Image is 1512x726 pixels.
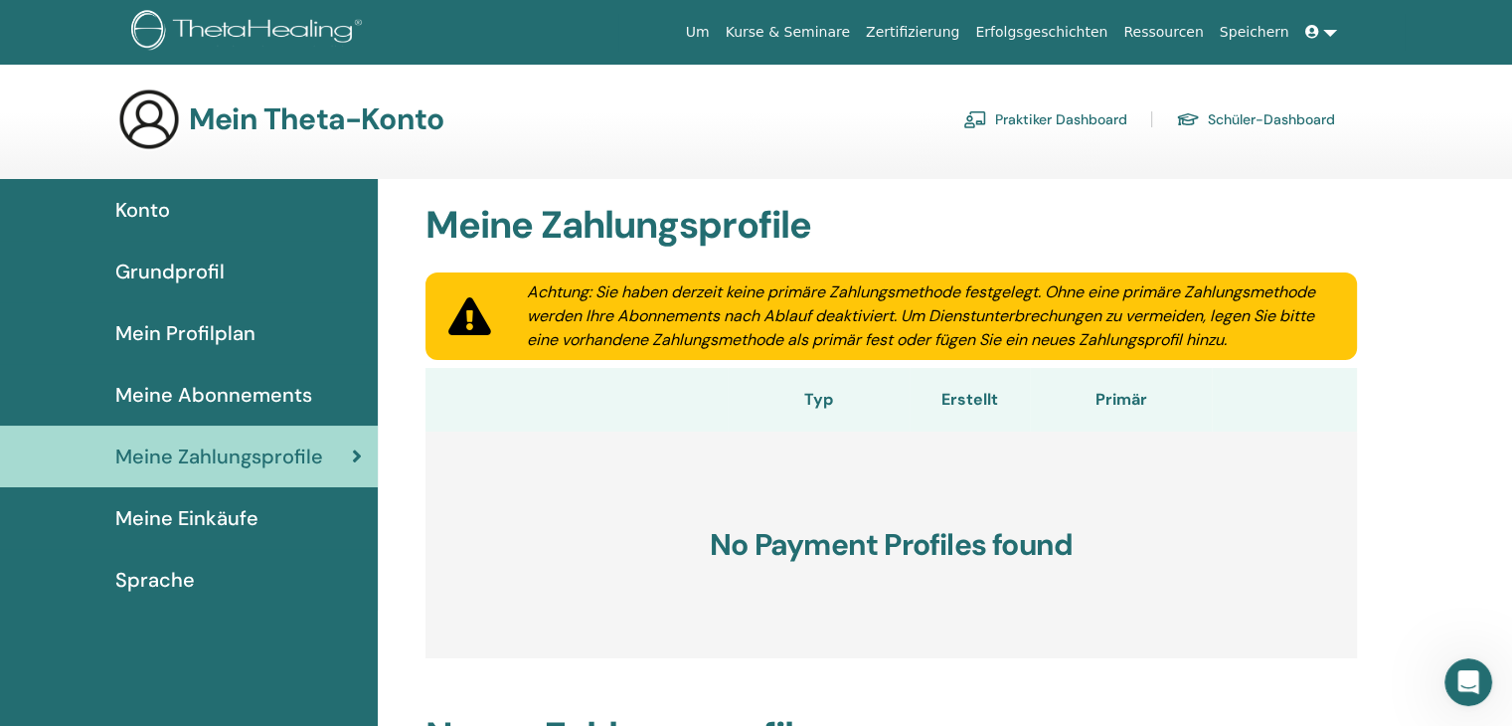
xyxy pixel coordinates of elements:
a: Kurse & Seminare [718,14,858,51]
span: Konto [115,195,170,225]
a: Schüler-Dashboard [1176,103,1335,135]
a: Speichern [1212,14,1297,51]
iframe: Intercom live chat [1444,658,1492,706]
a: Erfolgsgeschichten [967,14,1115,51]
img: graduation-cap.svg [1176,111,1200,128]
span: Grundprofil [115,257,225,286]
img: generic-user-icon.jpg [117,88,181,151]
a: Zertifizierung [858,14,967,51]
span: Meine Abonnements [115,380,312,410]
h2: Meine Zahlungsprofile [414,203,1369,249]
span: Mein Profilplan [115,318,255,348]
div: Achtung: Sie haben derzeit keine primäre Zahlungsmethode festgelegt. Ohne eine primäre Zahlungsme... [503,280,1357,352]
a: Um [678,14,718,51]
img: logo.png [131,10,369,55]
th: Primär [1030,368,1211,432]
a: Praktiker Dashboard [963,103,1127,135]
th: Erstellt [910,368,1031,432]
span: Meine Zahlungsprofile [115,442,323,471]
h3: No Payment Profiles found [425,432,1357,658]
th: Typ [728,368,909,432]
img: chalkboard-teacher.svg [963,110,987,128]
span: Sprache [115,565,195,595]
h3: Mein Theta-Konto [189,101,443,137]
span: Meine Einkäufe [115,503,258,533]
a: Ressourcen [1115,14,1211,51]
